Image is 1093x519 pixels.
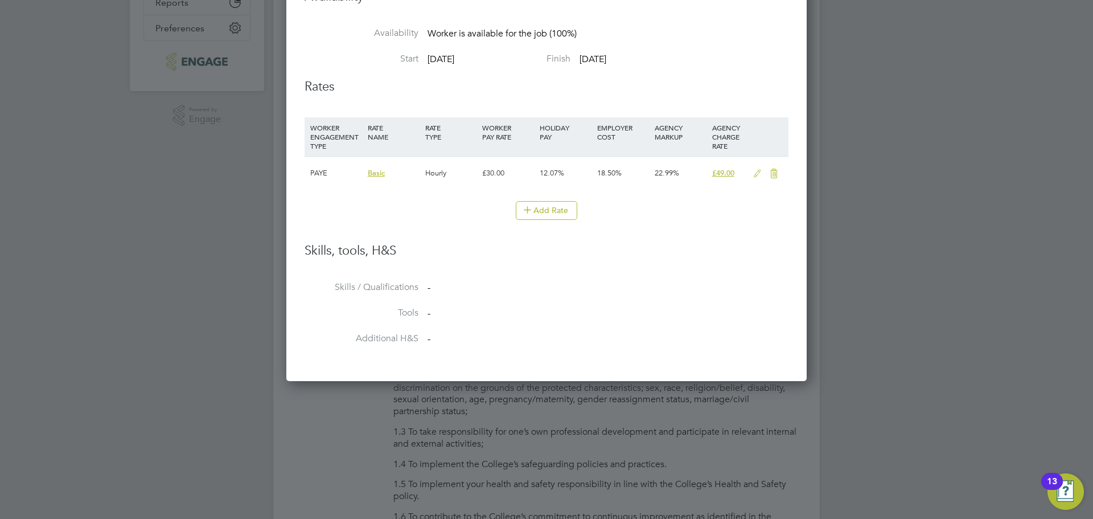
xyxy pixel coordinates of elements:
div: PAYE [307,157,365,190]
div: AGENCY CHARGE RATE [709,117,747,156]
div: HOLIDAY PAY [537,117,594,147]
div: EMPLOYER COST [594,117,652,147]
span: - [428,282,430,293]
button: Add Rate [516,201,577,219]
div: RATE TYPE [422,117,480,147]
span: 22.99% [655,168,679,178]
div: AGENCY MARKUP [652,117,709,147]
label: Availability [305,27,418,39]
div: WORKER ENGAGEMENT TYPE [307,117,365,156]
h3: Skills, tools, H&S [305,243,788,259]
label: Start [305,53,418,65]
button: Open Resource Center, 13 new notifications [1047,473,1084,510]
span: - [428,333,430,345]
div: RATE NAME [365,117,422,147]
span: [DATE] [428,54,454,65]
label: Additional H&S [305,333,418,345]
span: 18.50% [597,168,622,178]
label: Skills / Qualifications [305,281,418,293]
div: £30.00 [479,157,537,190]
h3: Rates [305,79,788,95]
span: [DATE] [580,54,606,65]
span: - [428,308,430,319]
span: £49.00 [712,168,734,178]
label: Finish [457,53,570,65]
label: Tools [305,307,418,319]
div: Hourly [422,157,480,190]
span: Worker is available for the job (100%) [428,28,577,39]
div: WORKER PAY RATE [479,117,537,147]
span: Basic [368,168,385,178]
div: 13 [1047,481,1057,496]
span: 12.07% [540,168,564,178]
